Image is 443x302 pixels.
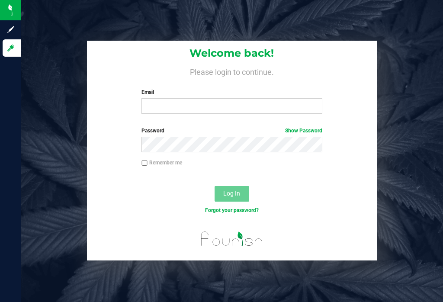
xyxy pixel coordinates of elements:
[141,128,164,134] span: Password
[6,25,15,34] inline-svg: Sign up
[141,88,322,96] label: Email
[205,207,259,213] a: Forgot your password?
[141,160,148,166] input: Remember me
[87,66,377,76] h4: Please login to continue.
[285,128,322,134] a: Show Password
[196,223,268,254] img: flourish_logo.svg
[87,48,377,59] h1: Welcome back!
[215,186,249,202] button: Log In
[6,44,15,52] inline-svg: Log in
[141,159,182,167] label: Remember me
[223,190,240,197] span: Log In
